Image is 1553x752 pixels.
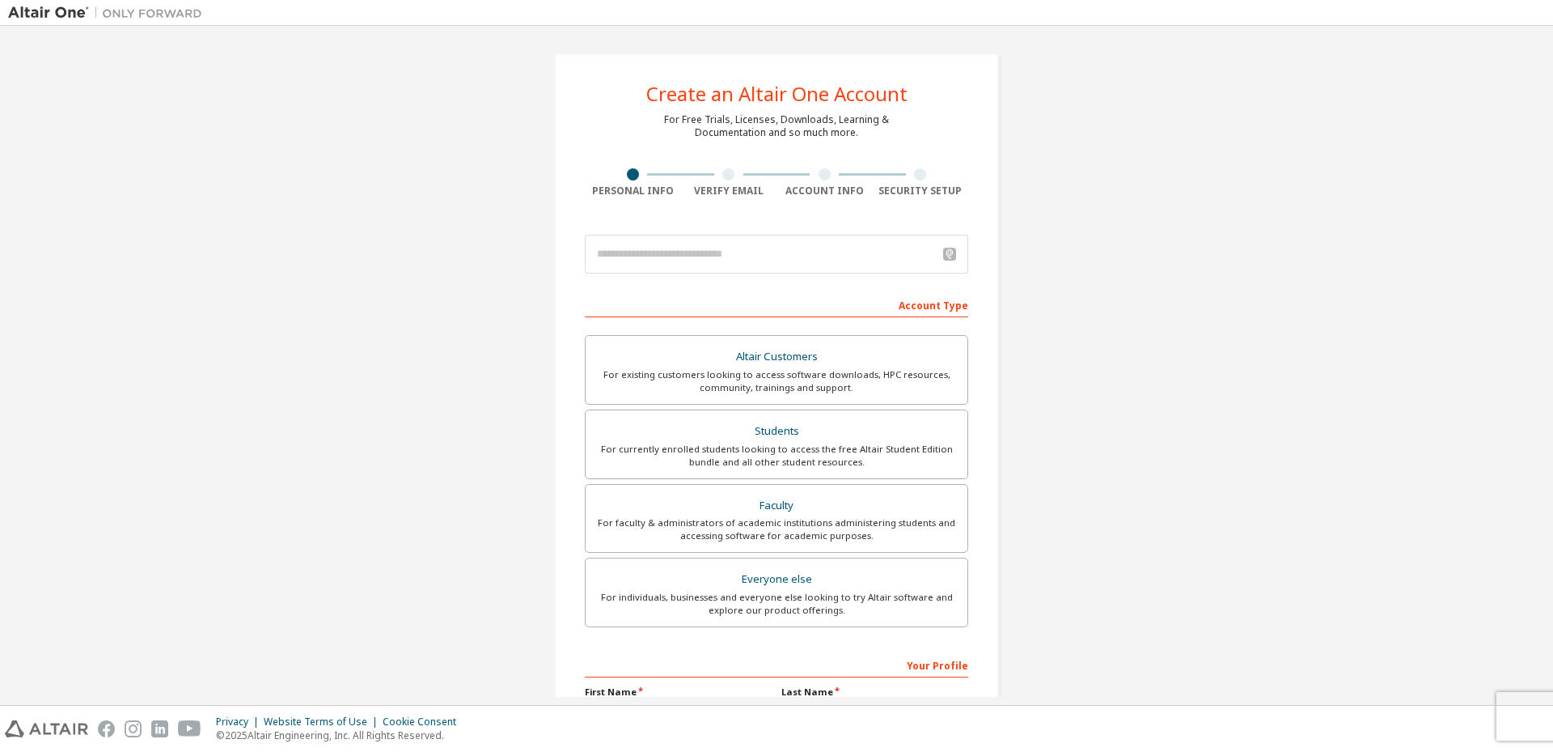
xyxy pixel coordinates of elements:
[781,686,968,699] label: Last Name
[595,516,958,542] div: For faculty & administrators of academic institutions administering students and accessing softwa...
[151,720,168,737] img: linkedin.svg
[216,716,264,729] div: Privacy
[595,591,958,617] div: For individuals, businesses and everyone else looking to try Altair software and explore our prod...
[585,652,968,678] div: Your Profile
[595,420,958,443] div: Students
[5,720,88,737] img: altair_logo.svg
[264,716,383,729] div: Website Terms of Use
[216,729,466,742] p: © 2025 Altair Engineering, Inc. All Rights Reserved.
[681,185,777,198] div: Verify Email
[595,368,958,394] div: For existing customers looking to access software downloads, HPC resources, community, trainings ...
[8,5,210,21] img: Altair One
[664,113,889,139] div: For Free Trials, Licenses, Downloads, Learning & Documentation and so much more.
[595,443,958,469] div: For currently enrolled students looking to access the free Altair Student Edition bundle and all ...
[383,716,466,729] div: Cookie Consent
[178,720,201,737] img: youtube.svg
[776,185,873,198] div: Account Info
[585,291,968,317] div: Account Type
[646,84,908,104] div: Create an Altair One Account
[595,346,958,368] div: Altair Customers
[125,720,142,737] img: instagram.svg
[585,686,772,699] label: First Name
[585,185,681,198] div: Personal Info
[595,568,958,591] div: Everyone else
[873,185,969,198] div: Security Setup
[595,495,958,517] div: Faculty
[98,720,115,737] img: facebook.svg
